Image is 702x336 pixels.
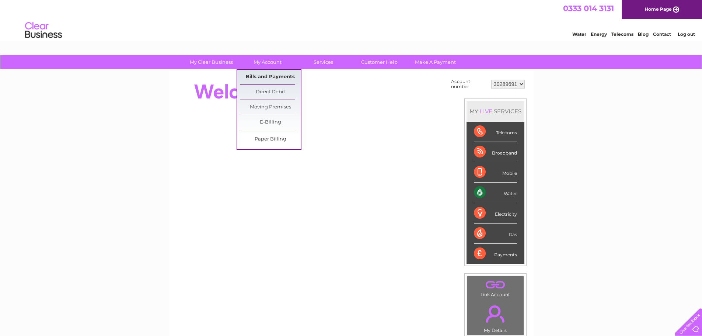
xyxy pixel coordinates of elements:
img: logo.png [25,19,62,42]
a: Services [293,55,354,69]
a: Customer Help [349,55,410,69]
a: . [469,278,522,291]
td: My Details [467,299,524,335]
div: Mobile [474,162,517,183]
a: My Clear Business [181,55,242,69]
div: Electricity [474,203,517,224]
td: Link Account [467,276,524,299]
a: Moving Premises [240,100,301,115]
div: Gas [474,224,517,244]
a: E-Billing [240,115,301,130]
td: Account number [449,77,489,91]
a: Water [572,31,586,37]
div: Broadband [474,142,517,162]
a: Log out [678,31,695,37]
div: Payments [474,244,517,264]
a: Telecoms [611,31,633,37]
div: Telecoms [474,122,517,142]
a: Contact [653,31,671,37]
a: Direct Debit [240,85,301,100]
a: Energy [591,31,607,37]
a: Make A Payment [405,55,466,69]
a: 0333 014 3131 [563,4,614,13]
div: Water [474,183,517,203]
a: Paper Billing [240,132,301,147]
a: . [469,301,522,327]
div: Clear Business is a trading name of Verastar Limited (registered in [GEOGRAPHIC_DATA] No. 3667643... [177,4,525,36]
div: MY SERVICES [467,101,524,122]
a: Bills and Payments [240,70,301,84]
div: LIVE [478,108,494,115]
a: Blog [638,31,649,37]
a: My Account [237,55,298,69]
